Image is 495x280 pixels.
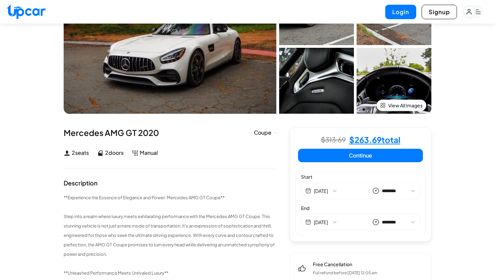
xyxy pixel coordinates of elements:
[368,218,370,226] span: |
[349,136,400,144] h4: $ 263.69 total
[7,4,45,19] img: Upcar Logo
[254,129,276,137] div: Coupe
[314,187,365,194] button: [DATE]
[388,102,423,109] span: View All Images
[321,136,346,143] span: $313.69
[313,261,377,268] span: Free Cancellation
[368,187,370,195] span: |
[64,127,276,138] div: Mercedes AMG GT 2020
[422,5,457,19] button: Signup
[64,180,98,186] div: Description
[298,264,306,272] img: free-cancel
[385,5,416,19] button: Login
[72,149,89,157] span: 2 seats
[105,149,124,157] span: 2 doors
[298,149,423,162] button: Continue
[380,103,386,108] img: view-all
[301,205,420,211] label: End
[314,219,365,225] button: [DATE]
[279,48,354,114] img: Car Image 3
[301,173,420,180] label: Start
[376,100,426,111] button: View All Images
[313,270,377,276] p: Full refund before [DATE] 12:05 am
[140,149,158,157] span: Manual
[357,48,431,114] img: Car Image 4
